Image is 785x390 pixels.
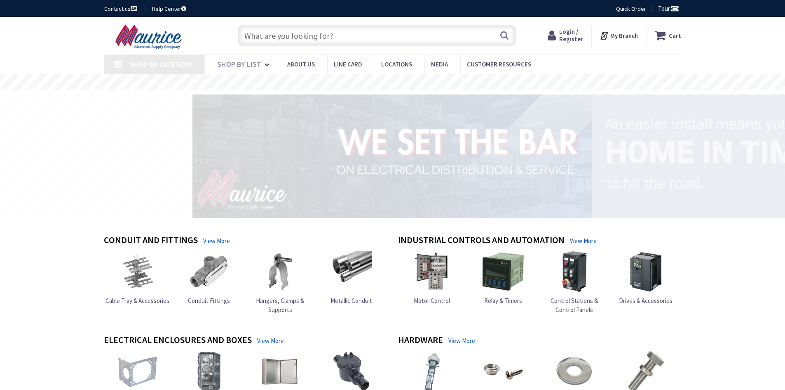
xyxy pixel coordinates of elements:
a: View More [203,236,230,245]
span: Motor Control [414,297,450,305]
h4: Electrical Enclosures and Boxes [104,335,252,347]
span: Cable Tray & Accessories [105,297,169,305]
span: Hangers, Clamps & Supports [256,297,304,313]
span: Tour [658,5,679,12]
a: View More [257,336,284,345]
img: Conduit Fittings [188,251,230,292]
a: View More [570,236,597,245]
a: Hangers, Clamps & Supports Hangers, Clamps & Supports [246,251,314,314]
img: Relay & Timers [483,251,524,292]
span: Conduit Fittings [188,297,230,305]
img: 1_1.png [183,92,595,220]
a: Contact us [104,5,139,13]
span: Relay & Timers [484,297,522,305]
a: Motor Control Motor Control [411,251,452,305]
a: Quick Order [616,5,646,13]
a: Help Center [152,5,186,13]
img: Motor Control [411,251,452,292]
img: Cable Tray & Accessories [117,251,158,292]
a: Control Stations & Control Panels Control Stations & Control Panels [541,251,608,314]
img: Control Stations & Control Panels [554,251,595,292]
a: View More [448,336,475,345]
a: Metallic Conduit Metallic Conduit [330,251,372,305]
span: Media [431,60,448,68]
img: Drives & Accessories [625,251,666,292]
span: Customer Resources [467,60,531,68]
span: Line Card [334,60,362,68]
a: Cable Tray & Accessories Cable Tray & Accessories [105,251,169,305]
img: Hangers, Clamps & Supports [260,251,301,292]
span: Login / Register [559,28,583,43]
rs-layer: to hit the road. [606,169,704,198]
span: About us [287,60,315,68]
a: Login / Register [548,28,583,43]
img: Metallic Conduit [331,251,372,292]
h4: Conduit and Fittings [104,235,198,247]
a: Relay & Timers Relay & Timers [483,251,524,305]
strong: My Branch [610,32,638,40]
span: Metallic Conduit [330,297,372,305]
h4: Hardware [398,335,443,347]
input: What are you looking for? [238,25,516,46]
span: Control Stations & Control Panels [551,297,598,313]
h4: Industrial Controls and Automation [398,235,565,247]
span: Shop By List [217,59,261,69]
span: Shop By Category [130,59,193,69]
a: Conduit Fittings Conduit Fittings [188,251,230,305]
span: Locations [381,60,412,68]
div: My Branch [600,28,638,43]
img: Maurice Electrical Supply Company [104,24,195,50]
span: Drives & Accessories [619,297,673,305]
strong: Cart [669,28,681,43]
rs-layer: Free Same Day Pickup at 15 Locations [318,78,469,87]
a: Cart [655,28,681,43]
a: Drives & Accessories Drives & Accessories [619,251,673,305]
